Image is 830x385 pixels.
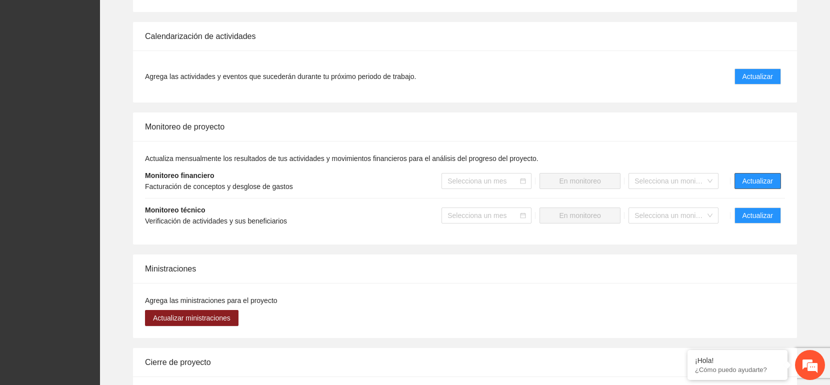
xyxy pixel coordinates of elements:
[145,348,785,376] div: Cierre de proyecto
[145,206,205,214] strong: Monitoreo técnico
[695,356,780,364] div: ¡Hola!
[5,273,190,308] textarea: Escriba su mensaje y pulse “Intro”
[742,71,773,82] span: Actualizar
[58,133,138,234] span: Estamos en línea.
[520,178,526,184] span: calendar
[145,154,538,162] span: Actualiza mensualmente los resultados de tus actividades y movimientos financieros para el anális...
[695,366,780,373] p: ¿Cómo puedo ayudarte?
[145,314,238,322] a: Actualizar ministraciones
[145,22,785,50] div: Calendarización de actividades
[145,296,277,304] span: Agrega las ministraciones para el proyecto
[734,173,781,189] button: Actualizar
[145,112,785,141] div: Monitoreo de proyecto
[520,212,526,218] span: calendar
[145,310,238,326] button: Actualizar ministraciones
[734,207,781,223] button: Actualizar
[742,210,773,221] span: Actualizar
[145,217,287,225] span: Verificación de actividades y sus beneficiarios
[742,175,773,186] span: Actualizar
[145,254,785,283] div: Ministraciones
[145,71,416,82] span: Agrega las actividades y eventos que sucederán durante tu próximo periodo de trabajo.
[734,68,781,84] button: Actualizar
[145,182,293,190] span: Facturación de conceptos y desglose de gastos
[145,171,214,179] strong: Monitoreo financiero
[153,312,230,323] span: Actualizar ministraciones
[164,5,188,29] div: Minimizar ventana de chat en vivo
[52,51,168,64] div: Chatee con nosotros ahora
